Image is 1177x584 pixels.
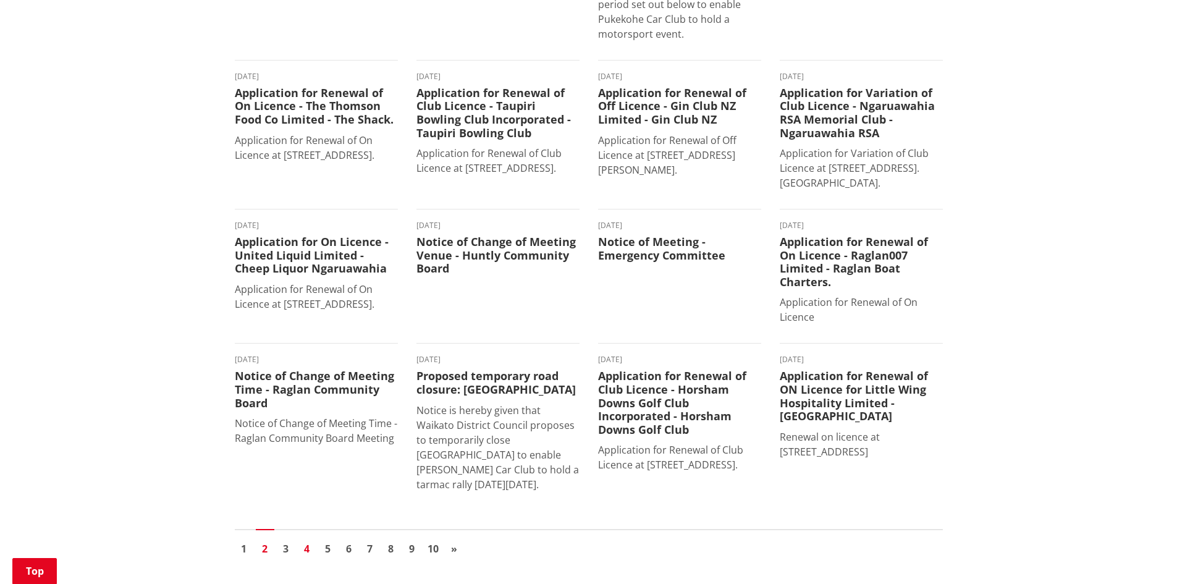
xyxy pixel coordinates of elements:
[445,540,463,558] a: Go to next page
[235,282,398,311] p: Application for Renewal of On Licence at [STREET_ADDRESS].
[780,356,943,459] a: [DATE] Application for Renewal of ON Licence for Little Wing Hospitality Limited - [GEOGRAPHIC_DA...
[598,235,761,262] h3: Notice of Meeting - Emergency Committee
[780,356,943,363] time: [DATE]
[382,540,400,558] a: Go to page 8
[598,356,761,363] time: [DATE]
[780,222,943,229] time: [DATE]
[416,370,580,396] h3: Proposed temporary road closure: [GEOGRAPHIC_DATA]
[451,542,457,556] span: »
[256,540,274,558] a: Page 2
[403,540,421,558] a: Go to page 9
[235,529,943,561] nav: Pagination
[598,73,761,80] time: [DATE]
[416,356,580,491] a: [DATE] Proposed temporary road closure: [GEOGRAPHIC_DATA] Notice is hereby given that Waikato Dis...
[235,73,398,80] time: [DATE]
[416,87,580,140] h3: Application for Renewal of Club Licence - Taupiri Bowling Club Incorporated -Taupiri Bowling Club
[598,222,761,229] time: [DATE]
[780,430,943,459] p: Renewal on licence at [STREET_ADDRESS]
[780,370,943,423] h3: Application for Renewal of ON Licence for Little Wing Hospitality Limited - [GEOGRAPHIC_DATA]
[416,403,580,492] p: Notice is hereby given that Waikato District Council proposes to temporarily close [GEOGRAPHIC_DA...
[416,222,580,276] a: [DATE] Notice of Change of Meeting Venue - Huntly Community Board
[780,146,943,190] p: Application for Variation of Club Licence at [STREET_ADDRESS]. [GEOGRAPHIC_DATA].
[235,222,398,311] a: [DATE] Application for On Licence - United Liquid Limited - Cheep Liquor Ngaruawahia Application ...
[598,133,761,177] p: Application for Renewal of Off Licence at [STREET_ADDRESS][PERSON_NAME].
[598,222,761,262] a: [DATE] Notice of Meeting - Emergency Committee
[1120,532,1165,577] iframe: Messenger Launcher
[780,222,943,324] a: [DATE] Application for Renewal of On Licence - Raglan007 Limited - Raglan Boat Charters. Applicat...
[416,356,580,363] time: [DATE]
[416,235,580,276] h3: Notice of Change of Meeting Venue - Huntly Community Board
[319,540,337,558] a: Go to page 5
[780,87,943,140] h3: Application for Variation of Club Licence - Ngaruawahia RSA Memorial Club - Ngaruawahia RSA
[598,370,761,436] h3: Application for Renewal of Club Licence - Horsham Downs Golf Club Incorporated - Horsham Downs Go...
[235,416,398,446] p: Notice of Change of Meeting Time - Raglan Community Board Meeting
[598,87,761,127] h3: Application for Renewal of Off Licence - Gin Club NZ Limited - Gin Club NZ
[235,235,398,276] h3: Application for On Licence - United Liquid Limited - Cheep Liquor Ngaruawahia
[416,222,580,229] time: [DATE]
[780,73,943,190] a: [DATE] Application for Variation of Club Licence - Ngaruawahia RSA Memorial Club - Ngaruawahia RS...
[235,222,398,229] time: [DATE]
[416,146,580,176] p: Application for Renewal of Club Licence at [STREET_ADDRESS].
[780,295,943,324] p: Application for Renewal of On Licence
[598,73,761,177] a: [DATE] Application for Renewal of Off Licence - Gin Club NZ Limited - Gin Club NZ Application for...
[235,356,398,363] time: [DATE]
[298,540,316,558] a: Go to page 4
[416,73,580,176] a: [DATE] Application for Renewal of Club Licence - Taupiri Bowling Club Incorporated -Taupiri Bowli...
[780,235,943,289] h3: Application for Renewal of On Licence - Raglan007 Limited - Raglan Boat Charters.
[340,540,358,558] a: Go to page 6
[598,356,761,472] a: [DATE] Application for Renewal of Club Licence - Horsham Downs Golf Club Incorporated - Horsham D...
[235,73,398,163] a: [DATE] Application for Renewal of On Licence - The Thomson Food Co Limited - The Shack. Applicati...
[416,73,580,80] time: [DATE]
[598,442,761,472] p: Application for Renewal of Club Licence at [STREET_ADDRESS].
[780,73,943,80] time: [DATE]
[235,356,398,446] a: [DATE] Notice of Change of Meeting Time - Raglan Community Board Notice of Change of Meeting Time...
[235,133,398,163] p: Application for Renewal of On Licence at [STREET_ADDRESS].
[235,540,253,558] a: Go to page 1
[277,540,295,558] a: Go to page 3
[424,540,442,558] a: Go to page 10
[12,558,57,584] a: Top
[235,87,398,127] h3: Application for Renewal of On Licence - The Thomson Food Co Limited - The Shack.
[235,370,398,410] h3: Notice of Change of Meeting Time - Raglan Community Board
[361,540,379,558] a: Go to page 7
